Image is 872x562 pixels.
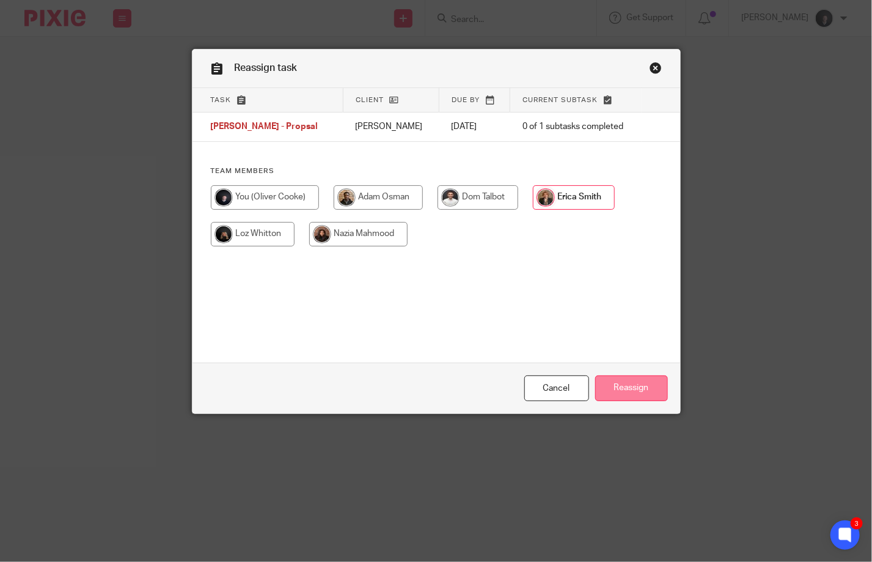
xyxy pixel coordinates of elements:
span: Due by [452,97,480,103]
a: Close this dialog window [524,375,589,402]
p: [DATE] [452,120,498,133]
span: [PERSON_NAME] - Propsal [211,123,318,131]
h4: Team members [211,166,662,176]
div: 3 [851,517,863,530]
span: Task [211,97,232,103]
span: Current subtask [522,97,598,103]
span: Reassign task [235,63,298,73]
span: Client [356,97,384,103]
td: 0 of 1 subtasks completed [510,113,642,142]
p: [PERSON_NAME] [356,120,427,133]
input: Reassign [595,375,668,402]
a: Close this dialog window [650,62,662,78]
